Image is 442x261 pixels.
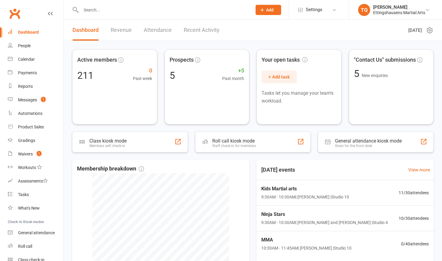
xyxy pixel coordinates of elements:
button: Add [256,5,281,15]
span: 1 [41,97,46,102]
a: Calendar [8,53,63,66]
span: Past month [222,75,244,82]
span: 1 [37,151,41,156]
button: + Add task [262,71,297,83]
span: Active members [77,56,117,64]
div: Class kiosk mode [89,138,127,144]
a: View more [408,166,430,173]
div: Calendar [18,57,35,62]
div: Dashboard [18,30,39,35]
a: Gradings [8,134,63,147]
span: Prospects [170,56,194,64]
div: Product Sales [18,124,44,129]
div: Reports [18,84,33,89]
div: General attendance kiosk mode [335,138,402,144]
div: Automations [18,111,42,116]
input: Search... [79,6,248,14]
a: Workouts [8,161,63,174]
span: Kids Martial arts [261,185,349,193]
span: 9:30AM - 10:30AM | [PERSON_NAME] | Studio 10 [261,194,349,200]
a: Waivers 1 [8,147,63,161]
h3: [DATE] events [256,164,300,175]
span: 11 / 30 attendees [399,189,429,196]
span: 10:30AM - 11:45AM | [PERSON_NAME] | Studio 10 [261,245,351,251]
div: Roll call [18,244,32,249]
a: Dashboard [72,20,99,41]
a: Messages 1 [8,93,63,107]
span: +5 [222,66,244,75]
a: Tasks [8,188,63,201]
div: Waivers [18,152,33,156]
a: Automations [8,107,63,120]
span: MMA [261,236,351,244]
a: Recent Activity [184,20,219,41]
div: Messages [18,97,37,102]
div: People [18,43,31,48]
span: 9:30AM - 10:30AM | [PERSON_NAME] and [PERSON_NAME] | Studio 4 [261,219,388,226]
div: Tasks [18,192,29,197]
div: 211 [77,71,94,80]
span: Past week [133,75,152,82]
div: General attendance [18,230,55,235]
span: 5 [354,68,362,79]
a: People [8,39,63,53]
a: Payments [8,66,63,80]
div: Roll call kiosk mode [212,138,256,144]
a: Dashboard [8,26,63,39]
div: TQ [358,4,370,16]
div: Payments [18,70,37,75]
span: 0 [133,66,152,75]
div: 5 [170,71,175,80]
div: Staff check-in for members [212,144,256,148]
div: Assessments [18,179,48,183]
span: 10 / 30 attendees [399,215,429,222]
span: New enquiries [362,73,388,78]
div: Workouts [18,165,36,170]
span: 0 / 40 attendees [401,241,429,247]
div: Members self check-in [89,144,127,148]
a: What's New [8,201,63,215]
a: Revenue [111,20,132,41]
span: Membership breakdown [77,164,144,173]
a: Roll call [8,240,63,253]
div: Ettingshausens Martial Arts [373,10,425,15]
a: General attendance kiosk mode [8,226,63,240]
span: [DATE] [408,27,422,34]
span: Add [266,8,274,12]
div: Great for the front desk [335,144,402,148]
span: Ninja Stars [261,210,388,218]
a: Reports [8,80,63,93]
span: "Contact Us" submissions [354,56,416,64]
a: Product Sales [8,120,63,134]
a: Attendance [144,20,172,41]
span: Your open tasks [262,56,308,64]
div: Gradings [18,138,35,143]
div: What's New [18,206,40,210]
div: [PERSON_NAME] [373,5,425,10]
span: Settings [306,3,322,17]
a: Assessments [8,174,63,188]
a: Clubworx [7,6,22,21]
p: Tasks let you manage your team's workload. [262,89,336,105]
